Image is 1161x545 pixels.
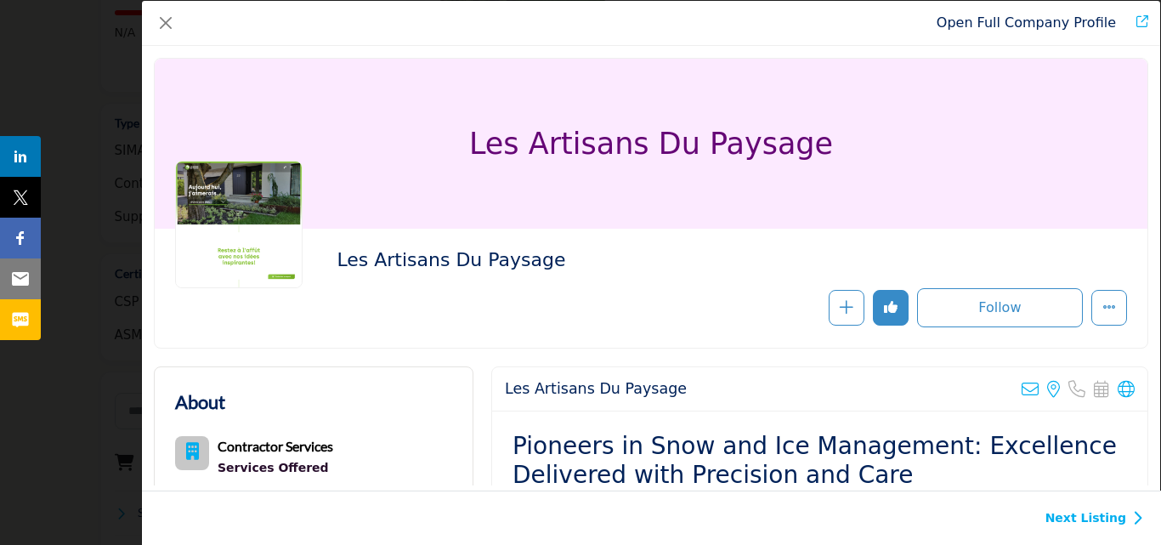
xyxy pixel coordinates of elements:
b: Contractor Services [218,438,333,454]
button: Redirect to login page [829,290,864,326]
div: Services Offered refers to the specific products, assistance, or expertise a business provides to... [218,457,333,480]
h1: Les Artisans Du Paysage [469,59,833,229]
button: Follow [917,288,1083,327]
h2: Les Artisans Du Paysage [337,249,804,271]
button: Redirect to login page [873,290,909,326]
img: les-artisans-du-paysage logo [175,161,303,288]
a: Services Offered [218,457,333,480]
button: Category Icon [175,436,209,470]
h2: Pioneers in Snow and Ice Management: Excellence Delivered with Precision and Care [513,432,1127,489]
a: Contractor Services [218,440,333,454]
a: Redirect to les-artisans-du-paysage [1124,13,1148,33]
h2: Les Artisans Du Paysage [505,380,687,398]
h2: About [175,388,225,416]
button: Close [154,11,178,35]
a: Redirect to les-artisans-du-paysage [937,14,1116,31]
button: More Options [1091,290,1127,326]
a: Next Listing [1045,509,1143,527]
a: Snow Melting [218,485,297,498]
